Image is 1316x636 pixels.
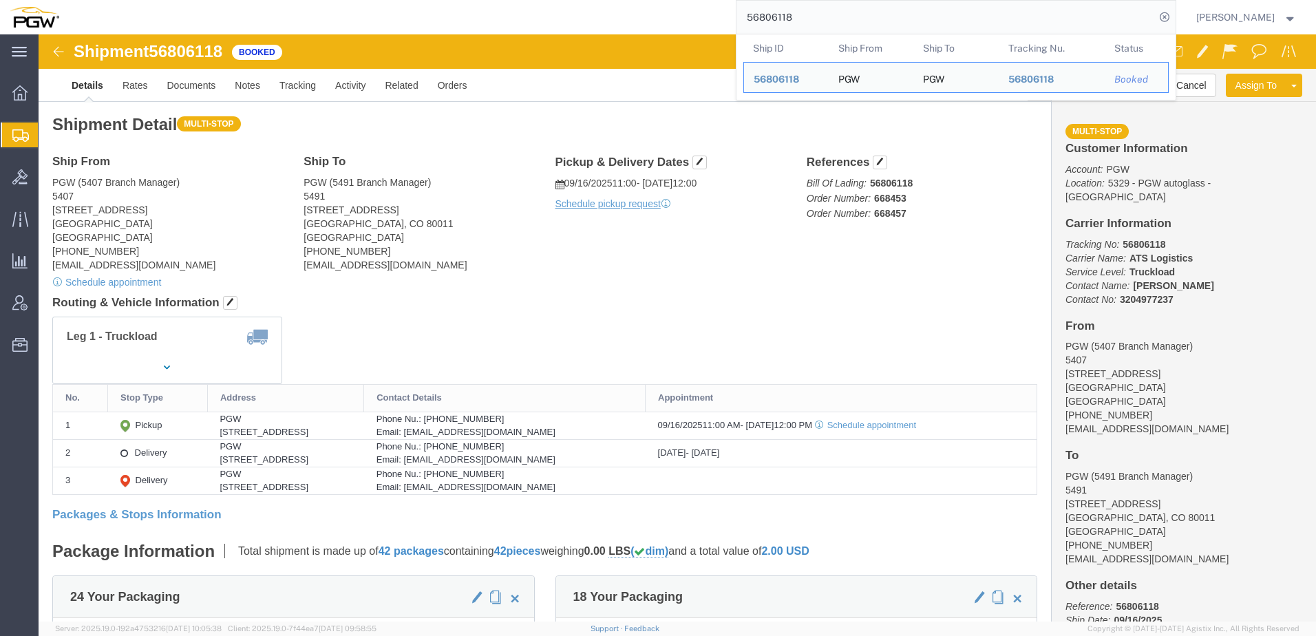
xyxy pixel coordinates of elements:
div: 56806118 [754,72,819,87]
span: 56806118 [754,74,799,85]
input: Search for shipment number, reference number [736,1,1155,34]
div: Booked [1114,72,1158,87]
img: logo [10,7,59,28]
span: 56806118 [1008,74,1053,85]
span: [DATE] 10:05:38 [166,624,222,633]
span: Server: 2025.19.0-192a4753216 [55,624,222,633]
span: Copyright © [DATE]-[DATE] Agistix Inc., All Rights Reserved [1087,623,1299,635]
span: Client: 2025.19.0-7f44ea7 [228,624,376,633]
th: Tracking Nu. [998,34,1105,62]
th: Status [1105,34,1169,62]
table: Search Results [743,34,1176,100]
th: Ship From [828,34,913,62]
button: [PERSON_NAME] [1196,9,1297,25]
div: 56806118 [1008,72,1095,87]
a: Support [591,624,625,633]
iframe: FS Legacy Container [39,34,1316,622]
div: PGW [838,63,859,92]
th: Ship ID [743,34,829,62]
span: Amber Hickey [1196,10,1275,25]
th: Ship To [913,34,999,62]
div: PGW [923,63,944,92]
span: [DATE] 09:58:55 [319,624,376,633]
a: Feedback [624,624,659,633]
